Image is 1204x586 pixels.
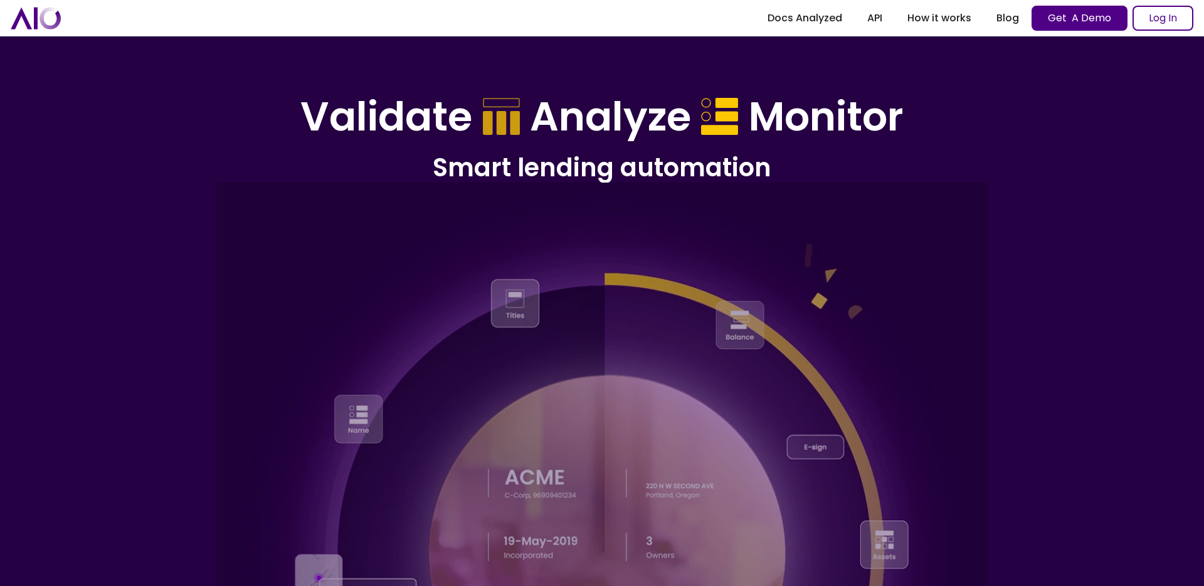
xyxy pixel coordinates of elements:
a: Blog [984,7,1032,29]
a: How it works [895,7,984,29]
a: Get A Demo [1032,6,1127,31]
h2: Smart lending automation [245,151,959,184]
h1: Monitor [749,93,904,141]
h1: Analyze [530,93,691,141]
a: Log In [1133,6,1193,31]
a: API [855,7,895,29]
h1: Validate [300,93,472,141]
a: home [11,7,61,29]
a: Docs Analyzed [755,7,855,29]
